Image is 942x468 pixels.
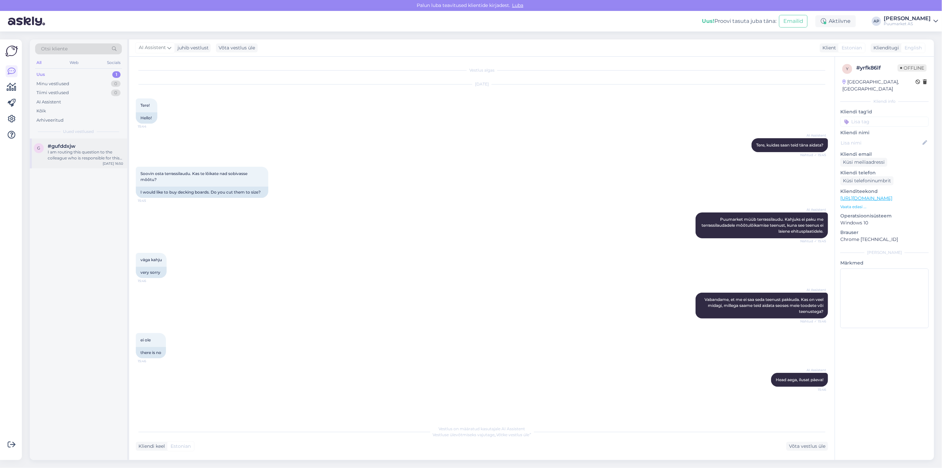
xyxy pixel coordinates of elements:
img: Askly Logo [5,45,18,57]
p: Chrome [TECHNICAL_ID] [840,236,929,243]
p: Klienditeekond [840,188,929,195]
div: All [35,58,43,67]
span: väga kahju [140,257,162,262]
div: Hello! [136,112,157,124]
span: Nähtud ✓ 15:45 [800,239,826,244]
div: Uus [36,71,45,78]
div: there is no [136,347,166,358]
span: Nähtud ✓ 15:45 [800,152,826,157]
span: Luba [510,2,525,8]
div: Kliendi info [840,98,929,104]
div: [DATE] [136,81,828,87]
div: AI Assistent [36,99,61,105]
div: Klient [820,44,836,51]
div: 0 [111,89,121,96]
div: Kõik [36,108,46,114]
span: AI Assistent [801,133,826,138]
span: #gufddxjw [48,143,76,149]
span: 15:44 [138,124,163,129]
p: Kliendi email [840,151,929,158]
span: Offline [898,64,927,72]
div: Küsi meiliaadressi [840,158,887,167]
span: Tere! [140,103,150,108]
span: Estonian [171,443,191,450]
a: [PERSON_NAME]Puumarket AS [884,16,938,27]
div: Minu vestlused [36,81,69,87]
div: Web [69,58,80,67]
span: 15:46 [801,387,826,392]
div: Socials [106,58,122,67]
div: Võta vestlus üle [216,43,258,52]
div: # yrfk86lf [856,64,898,72]
div: [DATE] 16:50 [103,161,123,166]
a: [URL][DOMAIN_NAME] [840,195,892,201]
div: juhib vestlust [175,44,209,51]
span: AI Assistent [801,287,826,292]
div: Arhiveeritud [36,117,64,124]
div: 0 [111,81,121,87]
button: Emailid [779,15,808,28]
div: Võta vestlus üle [786,442,828,451]
div: [GEOGRAPHIC_DATA], [GEOGRAPHIC_DATA] [842,79,916,92]
span: Puumarket müüb terrassilaudu. Kahjuks ei paku me terrassilaudadele mõõtulõikamise teenust, kuna s... [702,217,824,234]
div: [PERSON_NAME] [840,250,929,256]
div: [PERSON_NAME] [884,16,931,21]
div: very sorry [136,267,167,278]
p: Brauser [840,229,929,236]
span: Nähtud ✓ 15:46 [800,319,826,324]
div: Küsi telefoninumbrit [840,176,894,185]
div: 1 [112,71,121,78]
span: g [37,146,40,150]
div: Tiimi vestlused [36,89,69,96]
p: Märkmed [840,260,929,266]
span: Head aega, ilusat päeva! [776,377,823,382]
span: 15:46 [138,359,163,364]
span: English [905,44,922,51]
div: I am routing this question to the colleague who is responsible for this topic. The reply might ta... [48,149,123,161]
div: Kliendi keel [136,443,165,450]
span: y [846,66,849,71]
p: Windows 10 [840,219,929,226]
div: Puumarket AS [884,21,931,27]
div: I would like to buy decking boards. Do you cut them to size? [136,187,268,198]
p: Kliendi tag'id [840,108,929,115]
p: Vaata edasi ... [840,204,929,210]
span: ei ole [140,337,151,342]
input: Lisa tag [840,117,929,127]
input: Lisa nimi [841,139,921,146]
span: Uued vestlused [63,129,94,135]
span: Otsi kliente [41,45,68,52]
span: Tere, kuidas saan teid täna aidata? [756,143,823,147]
span: 15:45 [138,198,163,203]
span: AI Assistent [801,207,826,212]
span: Vabandame, et me ei saa seda teenust pakkuda. Kas on veel midagi, millega saame teid aidata seose... [705,297,824,314]
span: Estonian [842,44,862,51]
span: Vestluse ülevõtmiseks vajutage [433,432,531,437]
div: AP [872,17,881,26]
p: Operatsioonisüsteem [840,212,929,219]
span: AI Assistent [801,368,826,373]
div: Proovi tasuta juba täna: [702,17,776,25]
div: Aktiivne [815,15,856,27]
div: Vestlus algas [136,67,828,73]
span: Vestlus on määratud kasutajale AI Assistent [439,426,525,431]
span: 15:46 [138,278,163,283]
span: Soovin osta terrassilaudu. Kas te lõikate nad sobivasse mõõtu? [140,171,248,182]
p: Kliendi telefon [840,169,929,176]
div: Klienditugi [871,44,899,51]
b: Uus! [702,18,714,24]
p: Kliendi nimi [840,129,929,136]
span: AI Assistent [139,44,166,51]
i: „Võtke vestlus üle” [495,432,531,437]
